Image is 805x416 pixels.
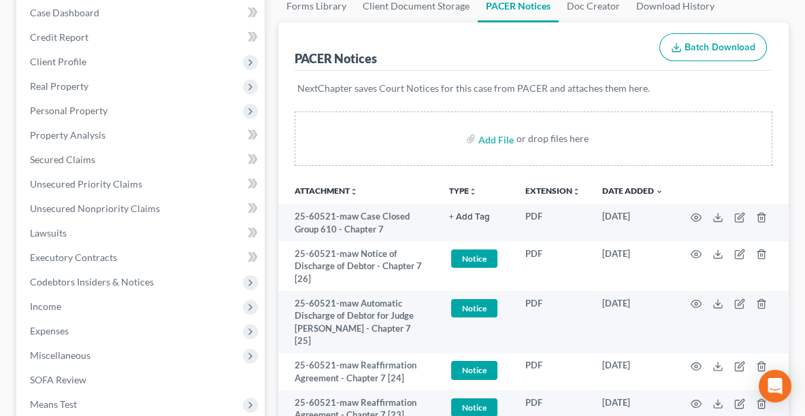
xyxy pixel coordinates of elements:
[30,227,67,239] span: Lawsuits
[449,187,477,196] button: TYPEunfold_more
[659,33,767,62] button: Batch Download
[30,374,86,385] span: SOFA Review
[19,1,265,25] a: Case Dashboard
[451,249,497,268] span: Notice
[685,41,755,53] span: Batch Download
[19,148,265,172] a: Secured Claims
[30,7,99,18] span: Case Dashboard
[278,241,438,291] td: 25-60521-maw Notice of Discharge of Debtor - Chapter 7 [26]
[30,203,160,214] span: Unsecured Nonpriority Claims
[591,291,674,353] td: [DATE]
[514,204,591,241] td: PDF
[19,123,265,148] a: Property Analysis
[449,247,504,270] a: Notice
[655,188,663,196] i: expand_more
[30,31,88,43] span: Credit Report
[449,210,504,223] a: + Add Tag
[30,154,95,165] span: Secured Claims
[30,56,86,67] span: Client Profile
[19,196,265,221] a: Unsecured Nonpriority Claims
[30,398,77,410] span: Means Test
[572,188,580,196] i: unfold_more
[350,188,358,196] i: unfold_more
[19,221,265,245] a: Lawsuits
[19,172,265,196] a: Unsecured Priority Claims
[295,186,358,196] a: Attachmentunfold_more
[514,291,591,353] td: PDF
[514,353,591,391] td: PDF
[30,178,142,190] span: Unsecured Priority Claims
[30,349,91,361] span: Miscellaneous
[525,186,580,196] a: Extensionunfold_more
[514,241,591,291] td: PDF
[295,50,377,67] div: PACER Notices
[591,204,674,241] td: [DATE]
[19,245,265,270] a: Executory Contracts
[451,299,497,317] span: Notice
[451,361,497,379] span: Notice
[19,25,265,50] a: Credit Report
[449,359,504,381] a: Notice
[591,353,674,391] td: [DATE]
[30,276,154,288] span: Codebtors Insiders & Notices
[449,297,504,319] a: Notice
[30,80,88,92] span: Real Property
[449,213,490,222] button: + Add Tag
[759,370,791,402] div: Open Intercom Messenger
[30,129,105,141] span: Property Analysis
[602,186,663,196] a: Date Added expand_more
[19,368,265,392] a: SOFA Review
[30,300,61,312] span: Income
[30,105,108,116] span: Personal Property
[30,252,117,263] span: Executory Contracts
[278,353,438,391] td: 25-60521-maw Reaffirmation Agreement - Chapter 7 [24]
[278,291,438,353] td: 25-60521-maw Automatic Discharge of Debtor for Judge [PERSON_NAME] - Chapter 7 [25]
[516,132,589,145] div: or drop files here
[30,325,69,336] span: Expenses
[278,204,438,241] td: 25-60521-maw Case Closed Group 610 - Chapter 7
[591,241,674,291] td: [DATE]
[469,188,477,196] i: unfold_more
[297,82,770,95] p: NextChapter saves Court Notices for this case from PACER and attaches them here.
